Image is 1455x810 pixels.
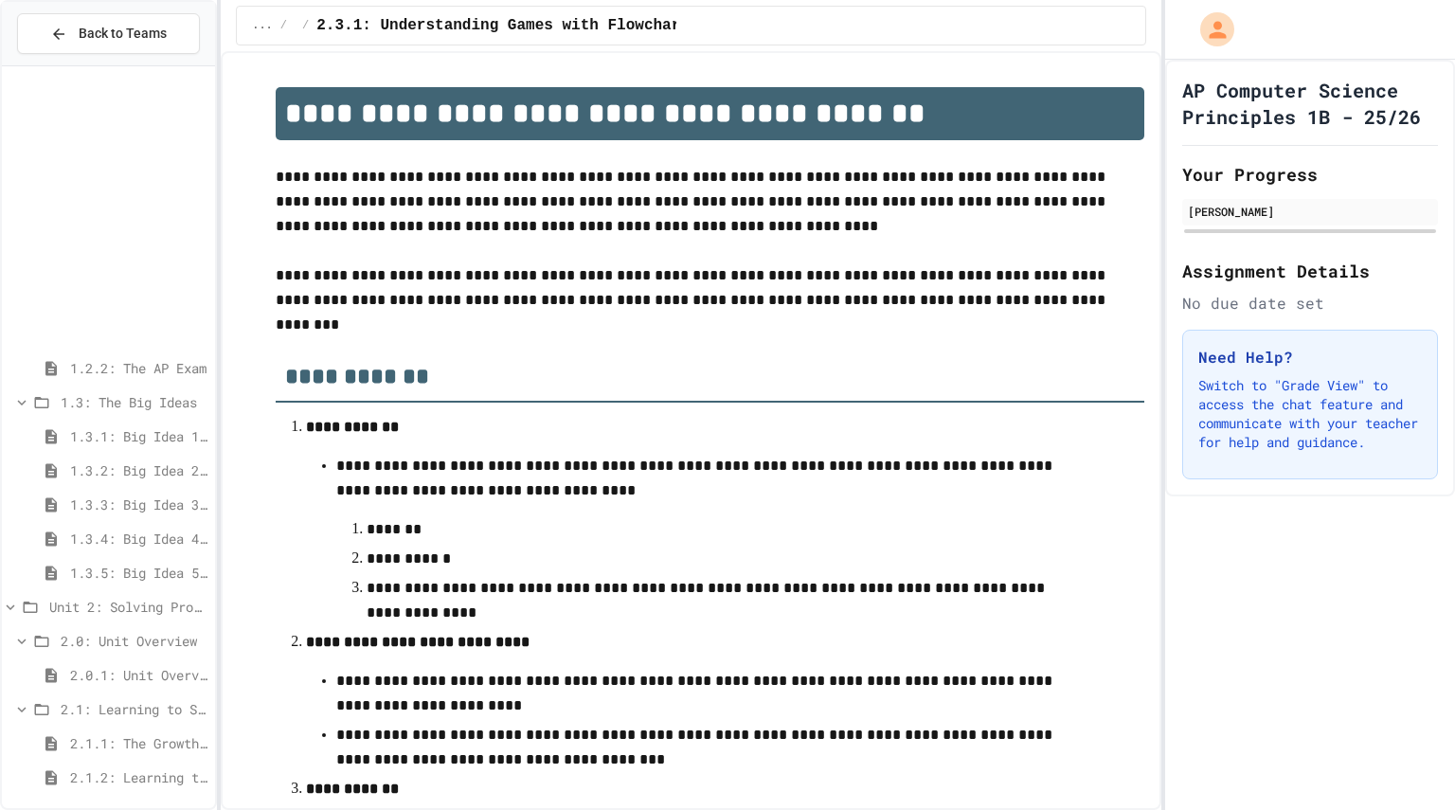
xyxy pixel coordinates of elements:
span: 1.3.2: Big Idea 2 - Data [70,460,207,480]
h2: Your Progress [1182,161,1438,188]
span: Unit 2: Solving Problems in Computer Science [49,597,207,617]
span: 2.0.1: Unit Overview [70,665,207,685]
div: No due date set [1182,292,1438,315]
span: 2.3.1: Understanding Games with Flowcharts [316,14,698,37]
span: 1.3: The Big Ideas [61,392,207,412]
span: 2.1.1: The Growth Mindset [70,733,207,753]
span: ... [252,18,273,33]
span: 1.3.4: Big Idea 4 - Computing Systems and Networks [70,529,207,549]
span: 2.0: Unit Overview [61,631,207,651]
h1: AP Computer Science Principles 1B - 25/26 [1182,77,1438,130]
p: Switch to "Grade View" to access the chat feature and communicate with your teacher for help and ... [1198,376,1422,452]
h3: Need Help? [1198,346,1422,369]
span: Back to Teams [79,24,167,44]
span: 1.3.1: Big Idea 1 - Creative Development [70,426,207,446]
div: [PERSON_NAME] [1188,203,1432,220]
button: Back to Teams [17,13,200,54]
span: / [280,18,287,33]
div: My Account [1180,8,1239,51]
span: 1.2.2: The AP Exam [70,358,207,378]
span: 2.1: Learning to Solve Hard Problems [61,699,207,719]
span: 2.1.2: Learning to Solve Hard Problems [70,767,207,787]
span: 1.3.3: Big Idea 3 - Algorithms and Programming [70,495,207,514]
span: / [302,18,309,33]
span: 1.3.5: Big Idea 5 - Impact of Computing [70,563,207,583]
h2: Assignment Details [1182,258,1438,284]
